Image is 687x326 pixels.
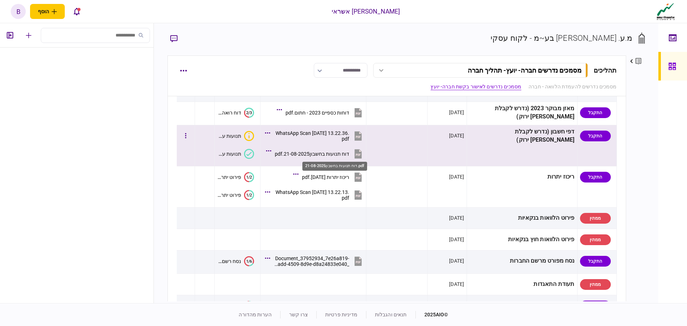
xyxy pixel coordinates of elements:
button: דוח תנועות בחשבון21-08-2025.pdf [268,146,364,162]
div: מאזן מבוקר 2023 (נדרש לקבלת [PERSON_NAME] ירוק) [469,104,574,121]
text: 1/2 [246,175,252,179]
div: פירוט הלוואות חוץ בנקאיות [469,232,574,248]
div: WhatsApp Scan 2025-08-21 at 13.22.36.pdf [274,130,349,142]
div: ריכוז יתרות 21-08-2025.pdf [302,174,349,180]
div: ממתין [580,213,611,224]
div: [DATE] [449,236,464,243]
div: דו"ח מע"מ (ESNA) [469,298,574,314]
div: [PERSON_NAME] אשראי [332,7,400,16]
div: © 2025 AIO [415,311,448,318]
div: Document_37952934_7e26a819-fadd-4509-8d9e-d8a24833e040_24082025.pdf [274,256,349,267]
button: WhatsApp Scan 2025-08-21 at 13.22.36.pdf [267,128,364,144]
button: b [11,4,26,19]
div: מסמכים נדרשים חברה- יועץ - תהליך חברה [468,67,581,74]
div: [DATE] [449,214,464,222]
text: 1/2 [246,193,252,197]
div: התקבל [580,107,611,118]
div: תהליכים [594,65,617,75]
a: מסמכים נדרשים לאישור בקשת חברה- יועץ [430,83,521,91]
div: התקבל [580,256,611,267]
div: תנועות עובר ושב [217,151,241,157]
button: מסמכים נדרשים חברה- יועץ- תהליך חברה [373,63,588,78]
div: דוח תנועות בחשבון21-08-2025.pdf [302,162,367,171]
div: [DATE] [449,281,464,288]
div: WhatsApp Scan 2025-08-21 at 13.22.13.pdf [274,189,349,201]
div: נסח מפורט מרשם החברות [469,253,574,269]
div: ריכוז יתרות [469,169,574,185]
div: מ.ע. [PERSON_NAME] בע~מ - לקוח עסקי [491,32,633,44]
div: נסח רשם החברות [217,258,241,264]
a: צרו קשר [289,312,308,317]
div: [DATE] [449,257,464,264]
button: 1/6נסח רשם החברות [217,256,254,266]
button: ריכוז יתרות 21-08-2025.pdf [295,169,364,185]
div: דפי חשבון (נדרש לקבלת [PERSON_NAME] ירוק) [469,128,574,144]
a: מדיניות פרטיות [325,312,357,317]
button: WhatsApp Scan 2025-08-21 at 13.22.13.pdf [267,187,364,203]
img: client company logo [655,3,676,20]
div: פירוט יתרות [217,192,241,198]
a: תנאים והגבלות [375,312,407,317]
div: דוח תנועות בחשבון21-08-2025.pdf [275,151,349,157]
div: [DATE] [449,132,464,139]
button: פתח רשימת התראות [69,4,84,19]
button: איכות לא מספקתתנועות עובר ושב [217,131,254,141]
div: דוחות כספיים 2023 - חתום.pdf [286,110,349,116]
div: דוח רואה חשבון [217,110,241,116]
button: 1/2דוח מעמ [222,301,254,311]
div: פירוט יתרות [217,174,241,180]
div: פירוט הלוואות בנקאיות [469,210,574,226]
div: תעודת התאגדות [469,276,574,292]
div: ממתין [580,279,611,290]
div: ממתין [580,234,611,245]
div: התקבל [580,131,611,141]
div: [DATE] [449,173,464,180]
div: איכות לא מספקת [244,131,254,141]
a: הערות מהדורה [239,312,272,317]
button: 2/3דוח רואה חשבון [217,108,254,118]
div: תנועות עובר ושב [217,133,241,139]
button: תנועות עובר ושב [217,149,254,159]
div: התקבל [580,172,611,183]
div: התקבל [580,301,611,311]
text: 2/3 [246,110,252,115]
button: דוחות כספיים 2023 - חתום.pdf [278,104,364,121]
a: מסמכים נדרשים להעמדת הלוואה - חברה [528,83,617,91]
button: PrintEsna2025.aspx.pdf [288,298,364,314]
button: פתח תפריט להוספת לקוח [30,4,65,19]
text: 1/6 [246,259,252,263]
button: 1/2פירוט יתרות [217,172,254,182]
div: [DATE] [449,109,464,116]
button: Document_37952934_7e26a819-fadd-4509-8d9e-d8a24833e040_24082025.pdf [267,253,364,269]
button: 1/2פירוט יתרות [217,190,254,200]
